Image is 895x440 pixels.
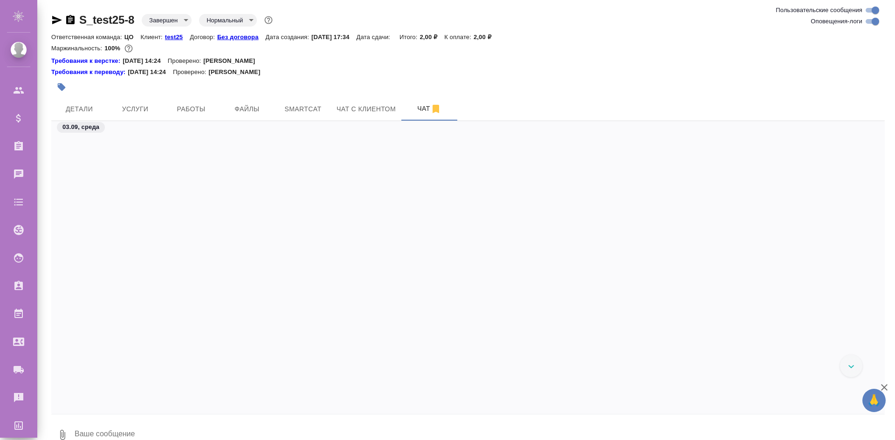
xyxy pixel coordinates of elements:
p: [PERSON_NAME] [203,56,262,66]
a: Требования к верстке: [51,56,123,66]
p: Дата создания: [266,34,311,41]
p: 03.09, среда [62,122,99,132]
span: Услуги [113,103,158,115]
a: S_test25-8 [79,14,134,26]
p: Проверено: [168,56,204,66]
a: Требования к переводу: [51,68,128,77]
p: К оплате: [444,34,474,41]
button: Скопировать ссылку для ЯМессенджера [51,14,62,26]
div: Завершен [142,14,192,27]
p: Без договора [217,34,266,41]
p: 2,00 ₽ [474,34,498,41]
span: Чат [407,103,452,115]
p: test25 [165,34,190,41]
p: 2,00 ₽ [420,34,444,41]
p: Договор: [190,34,217,41]
span: Оповещения-логи [811,17,862,26]
p: Маржинальность: [51,45,104,52]
p: [PERSON_NAME] [208,68,267,77]
button: Скопировать ссылку [65,14,76,26]
button: Нормальный [204,16,246,24]
span: Пользовательские сообщения [776,6,862,15]
button: Завершен [146,16,180,24]
p: [DATE] 14:24 [128,68,173,77]
button: 🙏 [862,389,886,412]
a: test25 [165,33,190,41]
p: Ответственная команда: [51,34,124,41]
button: Добавить тэг [51,77,72,97]
p: Проверено: [173,68,209,77]
span: Чат с клиентом [337,103,396,115]
div: Нажми, чтобы открыть папку с инструкцией [51,68,128,77]
svg: Отписаться [430,103,441,115]
a: Без договора [217,33,266,41]
p: Дата сдачи: [357,34,392,41]
p: [DATE] 14:24 [123,56,168,66]
p: Клиент: [141,34,165,41]
span: Работы [169,103,213,115]
span: Файлы [225,103,269,115]
p: 100% [104,45,123,52]
span: Smartcat [281,103,325,115]
span: Детали [57,103,102,115]
span: 🙏 [866,391,882,410]
p: [DATE] 17:34 [311,34,357,41]
p: Итого: [399,34,420,41]
div: Нажми, чтобы открыть папку с инструкцией [51,56,123,66]
button: 0.00 RUB; [123,42,135,54]
p: ЦО [124,34,141,41]
div: Завершен [199,14,257,27]
button: Доп статусы указывают на важность/срочность заказа [262,14,275,26]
